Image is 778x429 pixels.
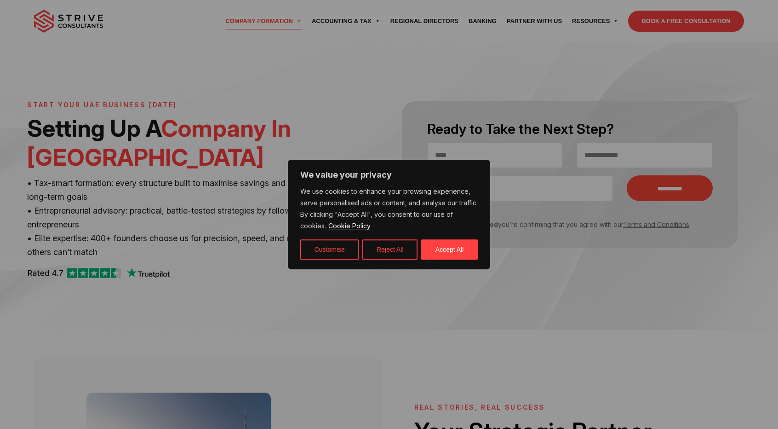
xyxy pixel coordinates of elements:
[300,239,359,260] button: Customise
[421,239,478,260] button: Accept All
[362,239,418,260] button: Reject All
[300,186,478,232] p: We use cookies to enhance your browsing experience, serve personalised ads or content, and analys...
[288,160,490,269] div: We value your privacy
[328,221,371,230] a: Cookie Policy
[300,169,478,180] p: We value your privacy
